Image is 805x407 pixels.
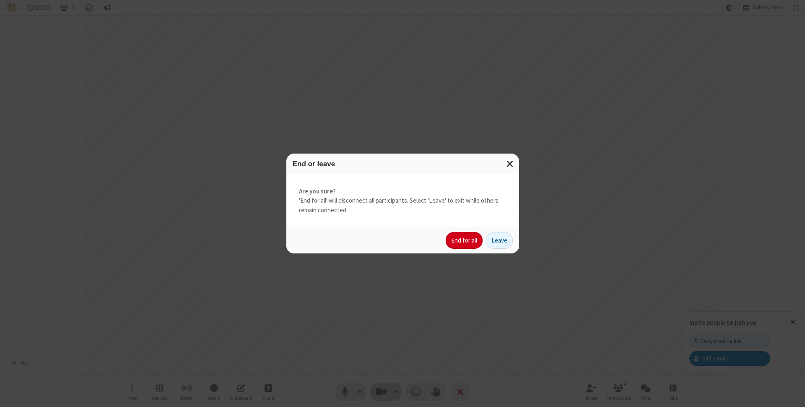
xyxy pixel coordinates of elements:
h3: End or leave [293,160,513,168]
strong: Are you sure? [299,187,506,196]
button: Close modal [501,154,519,174]
button: Leave [486,232,513,249]
div: 'End for all' will disconnect all participants. Select 'Leave' to exit while others remain connec... [286,174,519,228]
button: End for all [446,232,483,249]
